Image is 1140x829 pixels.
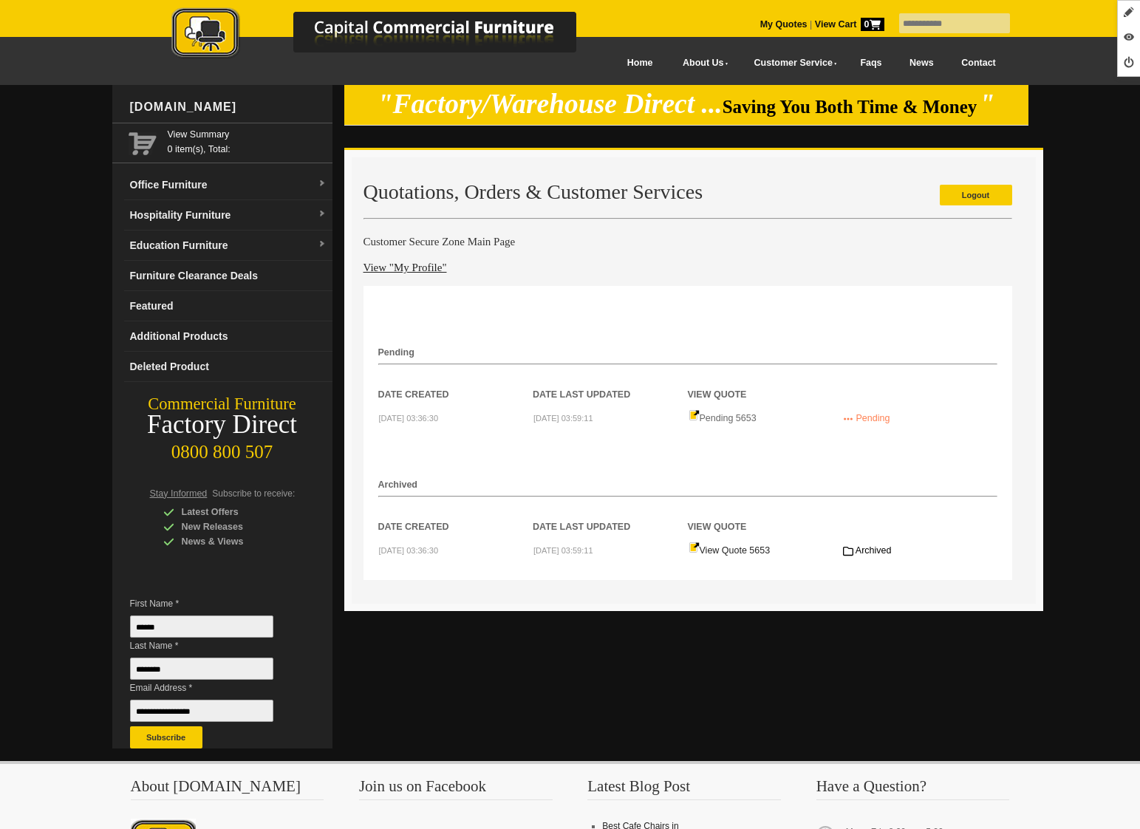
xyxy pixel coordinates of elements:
[150,488,208,499] span: Stay Informed
[847,47,896,80] a: Faqs
[689,542,700,553] img: Quote-icon
[363,234,1012,249] h4: Customer Secure Zone Main Page
[856,413,890,423] span: Pending
[533,365,688,402] th: Date Last Updated
[378,89,723,119] em: "Factory/Warehouse Direct ...
[124,261,332,291] a: Furniture Clearance Deals
[318,240,327,249] img: dropdown
[812,19,884,30] a: View Cart0
[130,680,296,695] span: Email Address *
[379,546,439,555] small: [DATE] 03:36:30
[689,409,700,421] img: Quote-icon
[363,262,447,273] a: View "My Profile"
[112,394,332,414] div: Commercial Furniture
[130,726,202,748] button: Subscribe
[163,519,304,534] div: New Releases
[666,47,737,80] a: About Us
[124,321,332,352] a: Additional Products
[688,365,843,402] th: View Quote
[760,19,808,30] a: My Quotes
[940,185,1012,205] a: Logout
[112,434,332,463] div: 0800 800 507
[947,47,1009,80] a: Contact
[130,658,273,680] input: Last Name *
[130,700,273,722] input: Email Address *
[130,615,273,638] input: First Name *
[815,19,884,30] strong: View Cart
[533,546,593,555] small: [DATE] 03:59:11
[168,127,327,142] a: View Summary
[168,127,327,154] span: 0 item(s), Total:
[163,505,304,519] div: Latest Offers
[318,180,327,188] img: dropdown
[318,210,327,219] img: dropdown
[816,779,1010,800] h3: Have a Question?
[378,365,533,402] th: Date Created
[533,414,593,423] small: [DATE] 03:59:11
[131,7,648,66] a: Capital Commercial Furniture Logo
[363,181,1012,203] h2: Quotations, Orders & Customer Services
[723,97,977,117] span: Saving You Both Time & Money
[124,291,332,321] a: Featured
[378,480,418,490] strong: Archived
[378,497,533,534] th: Date Created
[895,47,947,80] a: News
[212,488,295,499] span: Subscribe to receive:
[131,7,648,61] img: Capital Commercial Furniture Logo
[112,414,332,435] div: Factory Direct
[163,534,304,549] div: News & Views
[124,200,332,231] a: Hospitality Furnituredropdown
[861,18,884,31] span: 0
[130,596,296,611] span: First Name *
[689,545,771,556] a: View Quote 5653
[124,170,332,200] a: Office Furnituredropdown
[379,414,439,423] small: [DATE] 03:36:30
[737,47,846,80] a: Customer Service
[688,497,843,534] th: View Quote
[131,779,324,800] h3: About [DOMAIN_NAME]
[359,779,553,800] h3: Join us on Facebook
[587,779,781,800] h3: Latest Blog Post
[124,231,332,261] a: Education Furnituredropdown
[688,402,843,433] td: Pending 5653
[124,85,332,129] div: [DOMAIN_NAME]
[856,545,892,556] span: Archived
[533,497,688,534] th: Date Last Updated
[980,89,995,119] em: "
[378,347,414,358] strong: Pending
[124,352,332,382] a: Deleted Product
[130,638,296,653] span: Last Name *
